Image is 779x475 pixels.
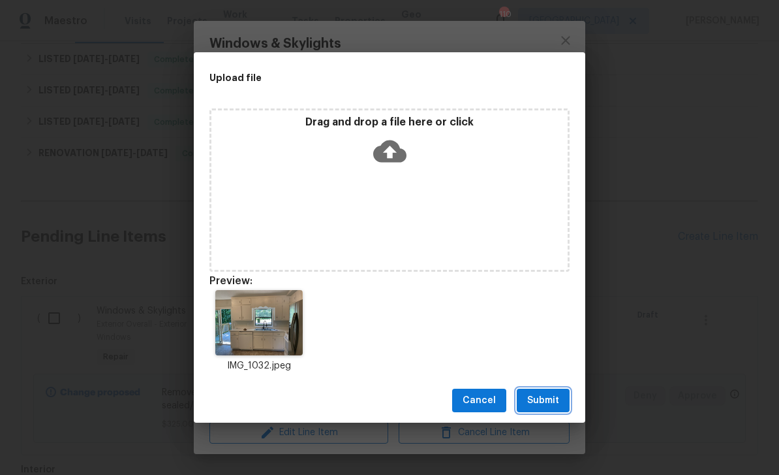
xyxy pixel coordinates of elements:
[527,393,559,409] span: Submit
[463,393,496,409] span: Cancel
[211,116,568,129] p: Drag and drop a file here or click
[215,290,302,355] img: 2Q==
[209,71,511,85] h2: Upload file
[209,359,309,373] p: IMG_1032.jpeg
[517,389,570,413] button: Submit
[452,389,506,413] button: Cancel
